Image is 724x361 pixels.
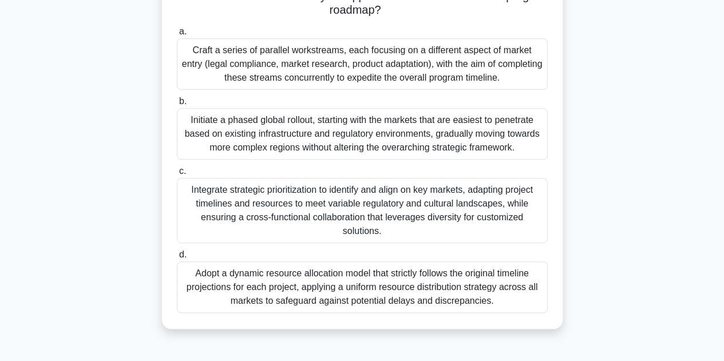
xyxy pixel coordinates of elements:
span: d. [179,249,187,259]
div: Craft a series of parallel workstreams, each focusing on a different aspect of market entry (lega... [177,38,548,90]
span: b. [179,96,187,106]
span: a. [179,26,187,36]
div: Initiate a phased global rollout, starting with the markets that are easiest to penetrate based o... [177,108,548,160]
div: Adopt a dynamic resource allocation model that strictly follows the original timeline projections... [177,261,548,313]
span: c. [179,166,186,176]
div: Integrate strategic prioritization to identify and align on key markets, adapting project timelin... [177,178,548,243]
